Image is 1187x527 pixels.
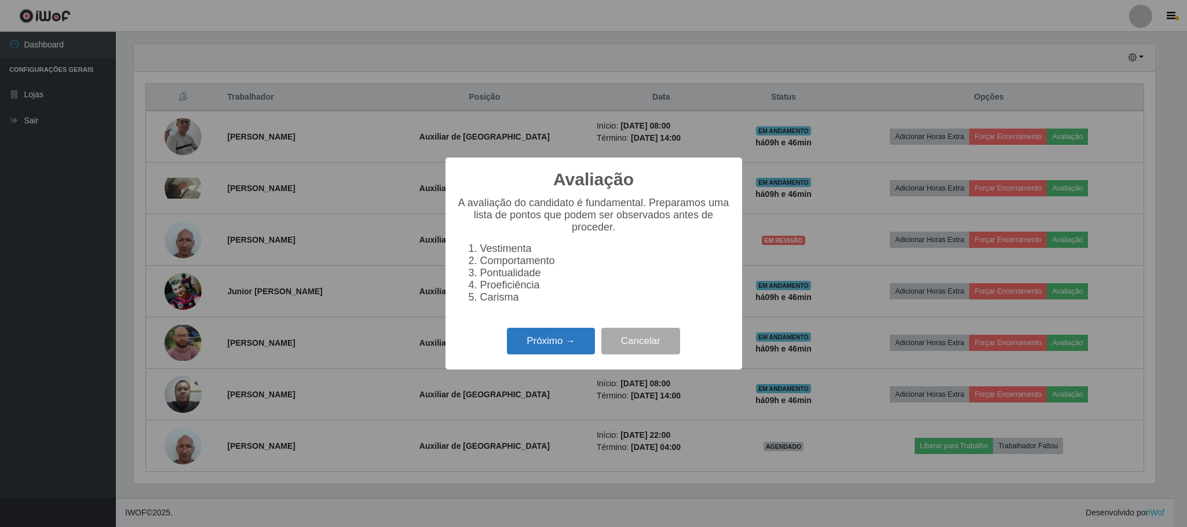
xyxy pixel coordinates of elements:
button: Próximo → [507,328,595,355]
h2: Avaliação [553,169,634,190]
li: Proeficiência [480,279,731,291]
li: Carisma [480,291,731,303]
li: Comportamento [480,255,731,267]
li: Pontualidade [480,267,731,279]
p: A avaliação do candidato é fundamental. Preparamos uma lista de pontos que podem ser observados a... [457,197,731,233]
li: Vestimenta [480,243,731,255]
button: Cancelar [601,328,680,355]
